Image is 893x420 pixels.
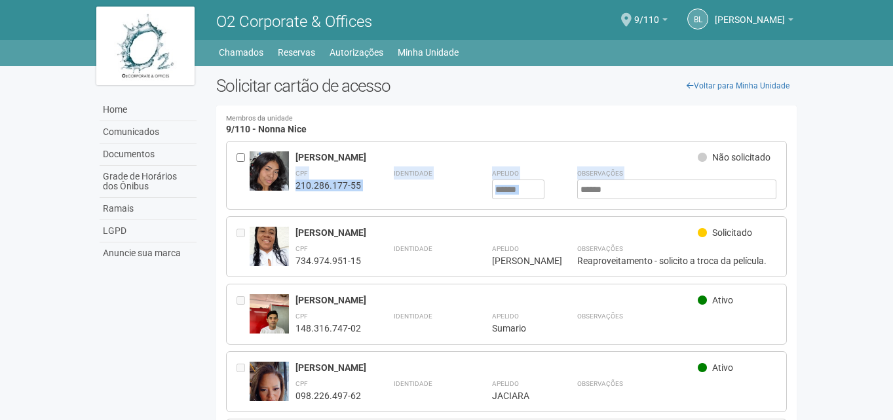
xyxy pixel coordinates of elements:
span: O2 Corporate & Offices [216,12,372,31]
strong: Observações [577,313,623,320]
div: [PERSON_NAME] [295,227,698,239]
a: Chamados [219,43,263,62]
div: Entre em contato com a Aministração para solicitar o cancelamento ou 2a via [237,227,250,267]
span: 9/110 [634,2,659,25]
a: bl [687,9,708,29]
span: Ativo [712,295,733,305]
div: [PERSON_NAME] [295,294,698,306]
img: user.jpg [250,151,289,193]
div: [PERSON_NAME] [295,151,698,163]
a: LGPD [100,220,197,242]
a: Home [100,99,197,121]
strong: Apelido [492,313,519,320]
a: Voltar para Minha Unidade [679,76,797,96]
small: Membros da unidade [226,115,788,123]
strong: CPF [295,245,308,252]
div: [PERSON_NAME] [295,362,698,373]
div: 148.316.747-02 [295,322,361,334]
a: Autorizações [330,43,383,62]
span: Não solicitado [712,152,770,162]
strong: Apelido [492,170,519,177]
strong: Identidade [394,170,432,177]
img: user.jpg [250,294,289,347]
strong: Observações [577,170,623,177]
strong: CPF [295,170,308,177]
div: [PERSON_NAME] [492,255,544,267]
strong: Identidade [394,245,432,252]
a: Ramais [100,198,197,220]
div: Reaproveitamento - solicito a troca da película. [577,255,777,267]
div: Sumario [492,322,544,334]
strong: Observações [577,245,623,252]
img: logo.jpg [96,7,195,85]
strong: Observações [577,380,623,387]
a: [PERSON_NAME] [715,16,793,27]
div: Entre em contato com a Aministração para solicitar o cancelamento ou 2a via [237,362,250,402]
img: user.jpg [250,227,289,284]
a: Grade de Horários dos Ônibus [100,166,197,198]
strong: Identidade [394,380,432,387]
span: Ativo [712,362,733,373]
h4: 9/110 - Nonna Nice [226,115,788,134]
div: JACIARA [492,390,544,402]
a: Documentos [100,143,197,166]
div: 210.286.177-55 [295,180,361,191]
span: Solicitado [712,227,752,238]
a: Comunicados [100,121,197,143]
a: Reservas [278,43,315,62]
div: 734.974.951-15 [295,255,361,267]
strong: Apelido [492,245,519,252]
div: 098.226.497-62 [295,390,361,402]
div: Entre em contato com a Aministração para solicitar o cancelamento ou 2a via [237,294,250,334]
strong: CPF [295,313,308,320]
h2: Solicitar cartão de acesso [216,76,797,96]
strong: Identidade [394,313,432,320]
a: 9/110 [634,16,668,27]
a: Anuncie sua marca [100,242,197,264]
strong: CPF [295,380,308,387]
a: Minha Unidade [398,43,459,62]
strong: Apelido [492,380,519,387]
span: brunno lopes [715,2,785,25]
